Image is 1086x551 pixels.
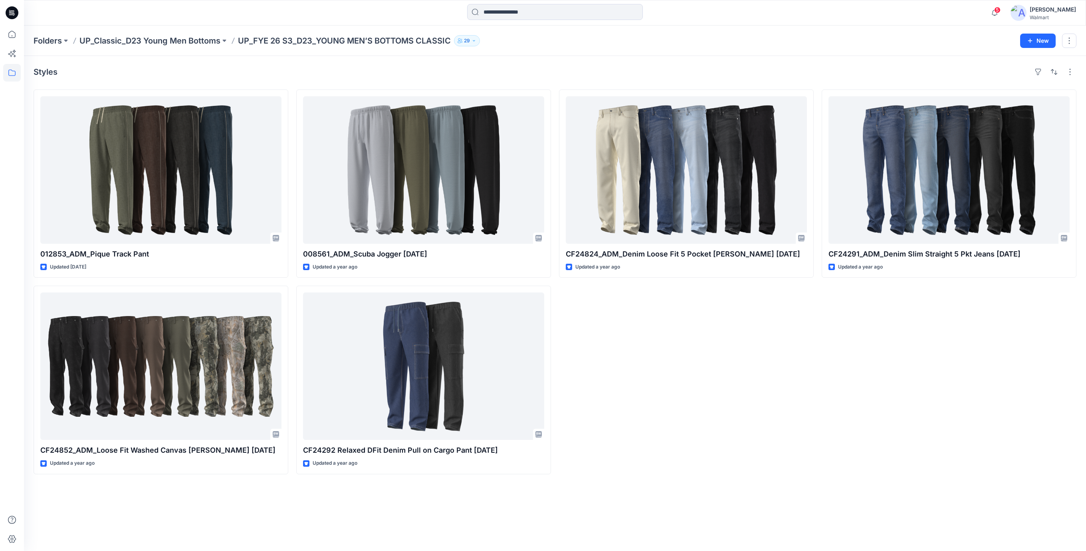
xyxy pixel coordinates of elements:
[828,249,1070,260] p: CF24291_ADM_Denim Slim Straight 5 Pkt Jeans [DATE]
[303,249,544,260] p: 008561_ADM_Scuba Jogger [DATE]
[566,249,807,260] p: CF24824_ADM_Denim Loose Fit 5 Pocket [PERSON_NAME] [DATE]
[454,35,480,46] button: 29
[1030,14,1076,20] div: Walmart
[34,35,62,46] a: Folders
[40,96,281,244] a: 012853_ADM_Pique Track Pant
[238,35,451,46] p: UP_FYE 26 S3_D23_YOUNG MEN’S BOTTOMS CLASSIC
[40,292,281,440] a: CF24852_ADM_Loose Fit Washed Canvas Carpenter 16SEP24
[1020,34,1056,48] button: New
[303,445,544,456] p: CF24292 Relaxed DFit Denim Pull on Cargo Pant [DATE]
[994,7,1001,13] span: 5
[464,36,470,45] p: 29
[50,459,95,467] p: Updated a year ago
[303,96,544,244] a: 008561_ADM_Scuba Jogger 19SEP24
[34,67,57,77] h4: Styles
[79,35,220,46] a: UP_Classic_D23 Young Men Bottoms
[313,459,357,467] p: Updated a year ago
[303,292,544,440] a: CF24292 Relaxed DFit Denim Pull on Cargo Pant 18SEP24
[828,96,1070,244] a: CF24291_ADM_Denim Slim Straight 5 Pkt Jeans 16SEP24
[1011,5,1027,21] img: avatar
[40,445,281,456] p: CF24852_ADM_Loose Fit Washed Canvas [PERSON_NAME] [DATE]
[313,263,357,271] p: Updated a year ago
[838,263,883,271] p: Updated a year ago
[575,263,620,271] p: Updated a year ago
[40,249,281,260] p: 012853_ADM_Pique Track Pant
[50,263,86,271] p: Updated [DATE]
[1030,5,1076,14] div: [PERSON_NAME]
[566,96,807,244] a: CF24824_ADM_Denim Loose Fit 5 Pocket Jean 06SEP24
